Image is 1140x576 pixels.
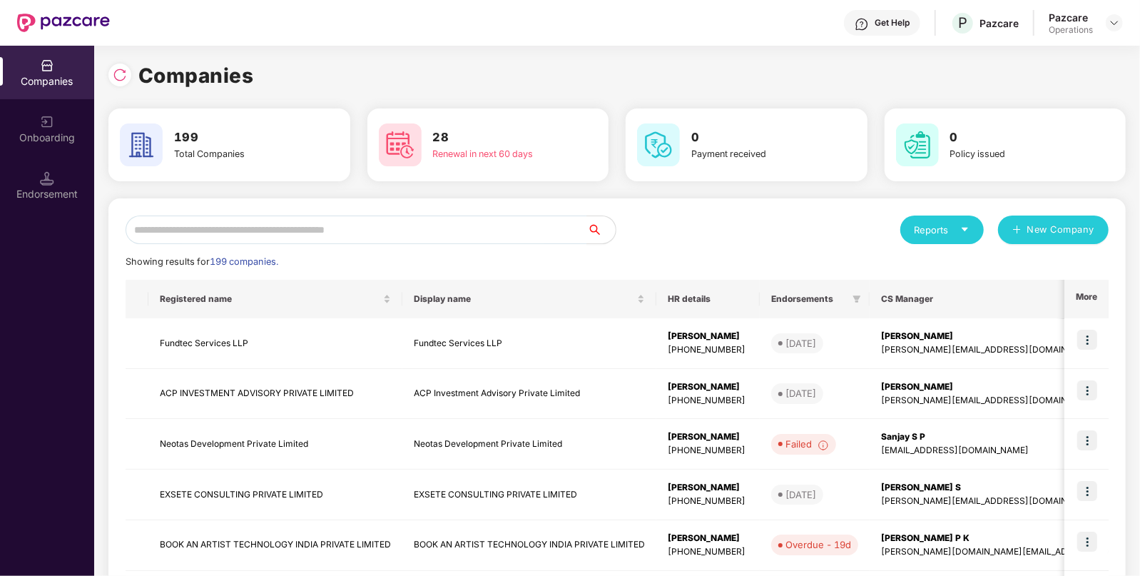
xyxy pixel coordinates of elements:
[1077,481,1097,501] img: icon
[1064,280,1109,318] th: More
[1077,330,1097,350] img: icon
[402,470,656,520] td: EXSETE CONSULTING PRIVATE LIMITED
[40,59,54,73] img: svg+xml;base64,PHN2ZyBpZD0iQ29tcGFuaWVzIiB4bWxucz0iaHR0cDovL3d3dy53My5vcmcvMjAwMC9zdmciIHdpZHRoPS...
[855,17,869,31] img: svg+xml;base64,PHN2ZyBpZD0iSGVscC0zMngzMiIgeG1sbnM9Imh0dHA6Ly93d3cudzMub3JnLzIwMDAvc3ZnIiB3aWR0aD...
[414,293,634,305] span: Display name
[875,17,910,29] div: Get Help
[148,470,402,520] td: EXSETE CONSULTING PRIVATE LIMITED
[120,123,163,166] img: svg+xml;base64,PHN2ZyB4bWxucz0iaHR0cDovL3d3dy53My5vcmcvMjAwMC9zdmciIHdpZHRoPSI2MCIgaGVpZ2h0PSI2MC...
[148,318,402,369] td: Fundtec Services LLP
[853,295,861,303] span: filter
[691,128,814,147] h3: 0
[40,171,54,186] img: svg+xml;base64,PHN2ZyB3aWR0aD0iMTQuNSIgaGVpZ2h0PSIxNC41IiB2aWV3Qm94PSIwIDAgMTYgMTYiIGZpbGw9Im5vbm...
[818,440,829,451] img: svg+xml;base64,PHN2ZyBpZD0iSW5mb18tXzMyeDMyIiBkYXRhLW5hbWU9IkluZm8gLSAzMngzMiIgeG1sbnM9Imh0dHA6Ly...
[656,280,760,318] th: HR details
[402,419,656,470] td: Neotas Development Private Limited
[668,444,748,458] div: [PHONE_NUMBER]
[958,14,967,31] span: P
[1027,223,1095,237] span: New Company
[148,419,402,470] td: Neotas Development Private Limited
[148,520,402,571] td: BOOK AN ARTIST TECHNOLOGY INDIA PRIVATE LIMITED
[113,68,127,82] img: svg+xml;base64,PHN2ZyBpZD0iUmVsb2FkLTMyeDMyIiB4bWxucz0iaHR0cDovL3d3dy53My5vcmcvMjAwMC9zdmciIHdpZH...
[785,487,816,502] div: [DATE]
[668,430,748,444] div: [PERSON_NAME]
[402,318,656,369] td: Fundtec Services LLP
[668,545,748,559] div: [PHONE_NUMBER]
[402,280,656,318] th: Display name
[160,293,380,305] span: Registered name
[1109,17,1120,29] img: svg+xml;base64,PHN2ZyBpZD0iRHJvcGRvd24tMzJ4MzIiIHhtbG5zPSJodHRwOi8vd3d3LnczLm9yZy8yMDAwL3N2ZyIgd2...
[637,123,680,166] img: svg+xml;base64,PHN2ZyB4bWxucz0iaHR0cDovL3d3dy53My5vcmcvMjAwMC9zdmciIHdpZHRoPSI2MCIgaGVpZ2h0PSI2MC...
[785,537,851,552] div: Overdue - 19d
[668,495,748,508] div: [PHONE_NUMBER]
[668,380,748,394] div: [PERSON_NAME]
[668,481,748,495] div: [PERSON_NAME]
[785,386,816,400] div: [DATE]
[1049,24,1093,36] div: Operations
[979,16,1019,30] div: Pazcare
[433,147,556,161] div: Renewal in next 60 days
[586,216,616,244] button: search
[896,123,939,166] img: svg+xml;base64,PHN2ZyB4bWxucz0iaHR0cDovL3d3dy53My5vcmcvMjAwMC9zdmciIHdpZHRoPSI2MCIgaGVpZ2h0PSI2MC...
[210,256,278,267] span: 199 companies.
[1077,532,1097,552] img: icon
[950,147,1073,161] div: Policy issued
[402,520,656,571] td: BOOK AN ARTIST TECHNOLOGY INDIA PRIVATE LIMITED
[433,128,556,147] h3: 28
[1077,430,1097,450] img: icon
[771,293,847,305] span: Endorsements
[1077,380,1097,400] img: icon
[785,437,829,451] div: Failed
[17,14,110,32] img: New Pazcare Logo
[586,224,616,236] span: search
[148,280,402,318] th: Registered name
[668,394,748,408] div: [PHONE_NUMBER]
[950,128,1073,147] h3: 0
[40,115,54,129] img: svg+xml;base64,PHN2ZyB3aWR0aD0iMjAiIGhlaWdodD0iMjAiIHZpZXdCb3g9IjAgMCAyMCAyMCIgZmlsbD0ibm9uZSIgeG...
[668,343,748,357] div: [PHONE_NUMBER]
[850,290,864,308] span: filter
[668,532,748,545] div: [PERSON_NAME]
[1049,11,1093,24] div: Pazcare
[691,147,814,161] div: Payment received
[138,60,254,91] h1: Companies
[126,256,278,267] span: Showing results for
[668,330,748,343] div: [PERSON_NAME]
[1012,225,1022,236] span: plus
[960,225,969,234] span: caret-down
[998,216,1109,244] button: plusNew Company
[402,369,656,420] td: ACP Investment Advisory Private Limited
[174,147,297,161] div: Total Companies
[174,128,297,147] h3: 199
[785,336,816,350] div: [DATE]
[148,369,402,420] td: ACP INVESTMENT ADVISORY PRIVATE LIMITED
[379,123,422,166] img: svg+xml;base64,PHN2ZyB4bWxucz0iaHR0cDovL3d3dy53My5vcmcvMjAwMC9zdmciIHdpZHRoPSI2MCIgaGVpZ2h0PSI2MC...
[915,223,969,237] div: Reports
